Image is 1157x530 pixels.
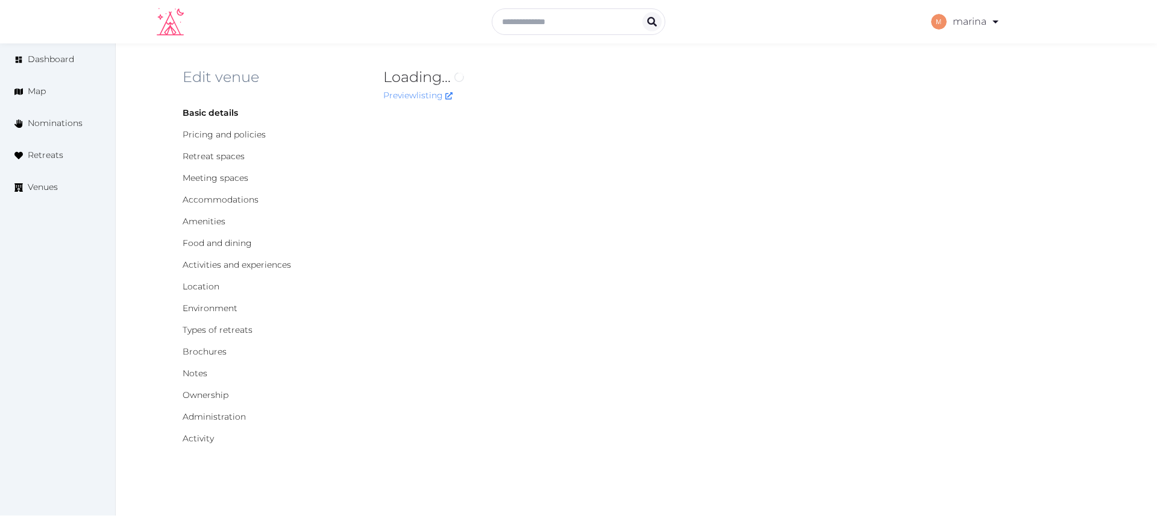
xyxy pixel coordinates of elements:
[183,346,227,357] a: Brochures
[183,390,228,400] a: Ownership
[383,68,909,87] h2: Loading...
[28,53,74,66] span: Dashboard
[28,85,46,98] span: Map
[28,117,83,130] span: Nominations
[931,5,1000,39] a: marina
[183,281,219,292] a: Location
[383,90,453,101] a: Preview listing
[183,151,245,162] a: Retreat spaces
[183,194,259,205] a: Accommodations
[183,433,214,444] a: Activity
[183,107,238,118] a: Basic details
[183,368,207,379] a: Notes
[183,303,237,314] a: Environment
[183,129,266,140] a: Pricing and policies
[183,172,248,183] a: Meeting spaces
[183,238,252,248] a: Food and dining
[28,181,58,194] span: Venues
[183,68,364,87] h2: Edit venue
[183,259,291,270] a: Activities and experiences
[183,324,252,335] a: Types of retreats
[183,216,225,227] a: Amenities
[183,411,246,422] a: Administration
[28,149,63,162] span: Retreats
